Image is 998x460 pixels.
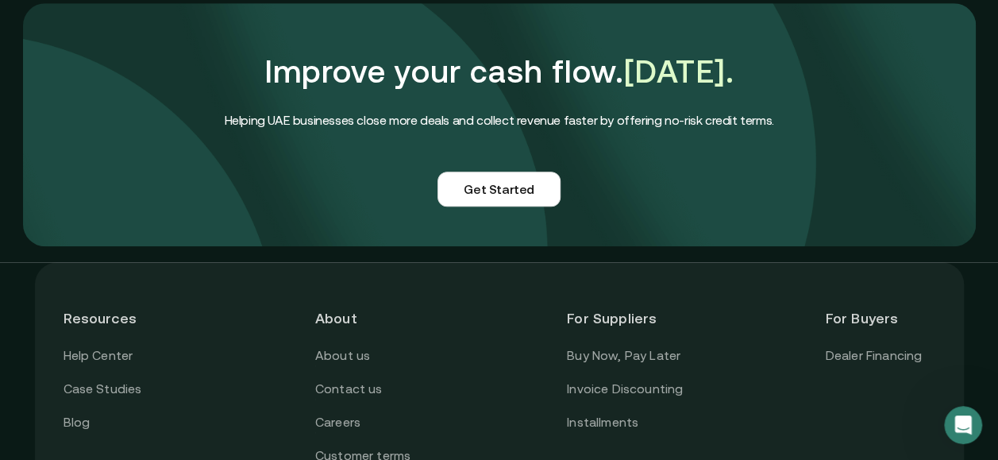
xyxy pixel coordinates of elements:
[64,379,142,400] a: Case Studies
[944,406,982,444] iframe: Intercom live chat
[315,412,360,433] a: Careers
[224,110,773,130] h4: Helping UAE businesses close more deals and collect revenue faster by offering no-risk credit terms.
[23,3,976,246] img: comfi
[623,53,734,89] span: [DATE].
[315,379,383,400] a: Contact us
[825,346,922,366] a: Dealer Financing
[64,412,91,433] a: Blog
[315,346,370,366] a: About us
[64,291,173,346] header: Resources
[567,346,680,366] a: Buy Now, Pay Later
[567,291,683,346] header: For Suppliers
[825,291,934,346] header: For Buyers
[224,43,773,100] h1: Improve your cash flow.
[64,346,133,366] a: Help Center
[567,379,683,400] a: Invoice Discounting
[567,412,638,433] a: Installments
[437,172,561,207] a: Get Started
[315,291,425,346] header: About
